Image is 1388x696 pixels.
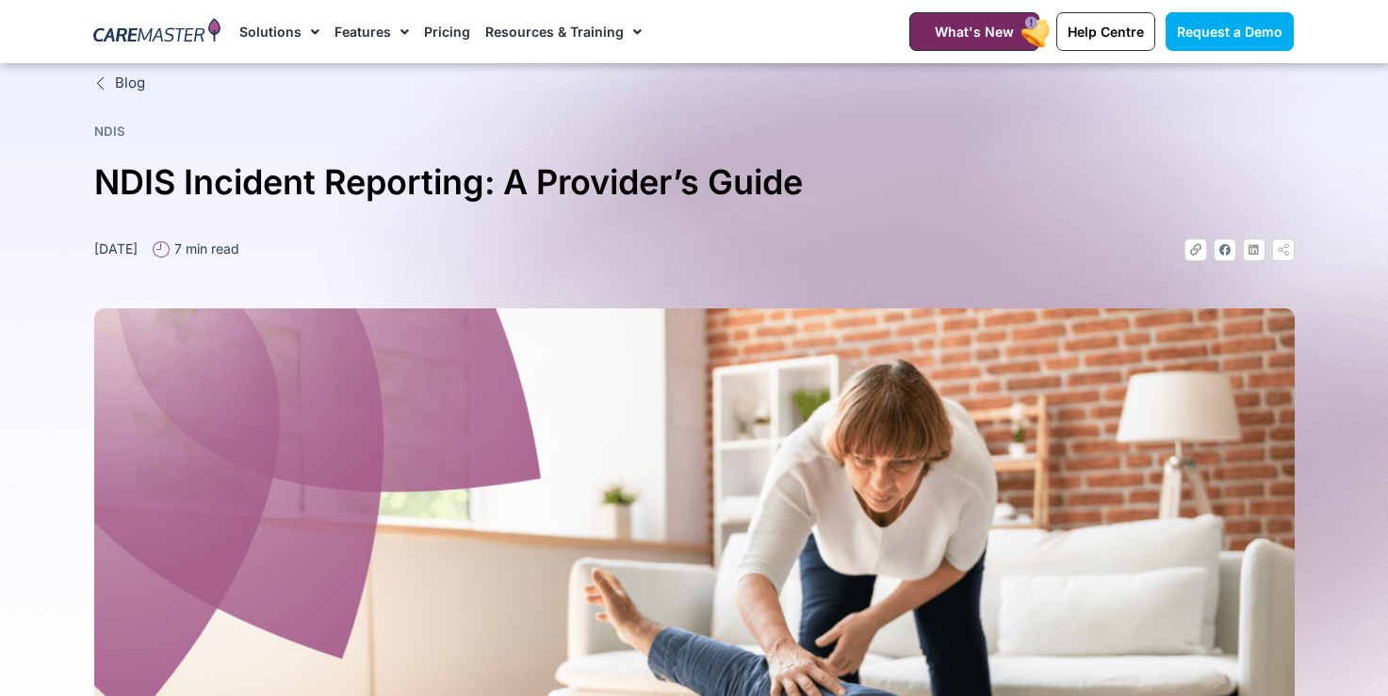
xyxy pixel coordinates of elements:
[94,73,1295,94] a: Blog
[94,155,1295,210] h1: NDIS Incident Reporting: A Provider’s Guide
[1056,12,1155,51] a: Help Centre
[110,73,145,94] span: Blog
[94,240,138,257] time: [DATE]
[1166,12,1294,51] a: Request a Demo
[93,18,220,46] img: CareMaster Logo
[94,124,125,139] a: NDIS
[1068,24,1144,40] span: Help Centre
[170,239,239,258] span: 7 min read
[935,24,1014,40] span: What's New
[1177,24,1282,40] span: Request a Demo
[909,12,1039,51] a: What's New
